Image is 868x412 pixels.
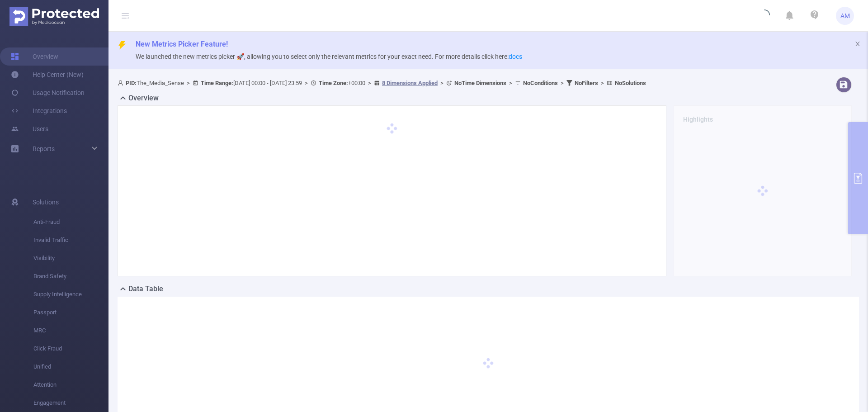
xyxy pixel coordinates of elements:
button: icon: close [854,39,861,49]
a: Usage Notification [11,84,85,102]
span: Unified [33,358,108,376]
span: > [365,80,374,86]
span: > [302,80,311,86]
img: Protected Media [9,7,99,26]
b: No Solutions [615,80,646,86]
span: Engagement [33,394,108,412]
span: > [438,80,446,86]
span: Click Fraud [33,340,108,358]
span: > [558,80,566,86]
span: > [506,80,515,86]
u: 8 Dimensions Applied [382,80,438,86]
span: New Metrics Picker Feature! [136,40,228,48]
b: No Filters [575,80,598,86]
span: > [598,80,607,86]
a: Reports [33,140,55,158]
span: Visibility [33,249,108,267]
span: The_Media_Sense [DATE] 00:00 - [DATE] 23:59 +00:00 [118,80,646,86]
span: > [184,80,193,86]
span: Supply Intelligence [33,285,108,303]
a: docs [509,53,522,60]
span: Reports [33,145,55,152]
a: Integrations [11,102,67,120]
a: Overview [11,47,58,66]
span: Solutions [33,193,59,211]
b: No Conditions [523,80,558,86]
b: Time Range: [201,80,233,86]
span: Attention [33,376,108,394]
span: Brand Safety [33,267,108,285]
b: Time Zone: [319,80,348,86]
span: We launched the new metrics picker 🚀, allowing you to select only the relevant metrics for your e... [136,53,522,60]
span: MRC [33,322,108,340]
i: icon: loading [759,9,770,22]
b: No Time Dimensions [454,80,506,86]
b: PID: [126,80,137,86]
span: Passport [33,303,108,322]
h2: Overview [128,93,159,104]
a: Users [11,120,48,138]
span: Anti-Fraud [33,213,108,231]
span: AM [840,7,850,25]
span: Invalid Traffic [33,231,108,249]
h2: Data Table [128,284,163,294]
i: icon: close [854,41,861,47]
i: icon: user [118,80,126,86]
i: icon: thunderbolt [118,41,127,50]
a: Help Center (New) [11,66,84,84]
